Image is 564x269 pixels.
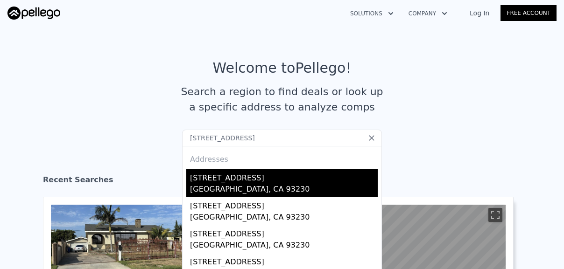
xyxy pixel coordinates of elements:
div: [STREET_ADDRESS] [190,169,378,184]
img: Pellego [7,7,60,20]
a: Free Account [501,5,557,21]
input: Search an address or region... [182,130,382,146]
div: [GEOGRAPHIC_DATA], CA 93230 [190,212,378,225]
div: Addresses [186,146,378,169]
div: [GEOGRAPHIC_DATA], CA 93230 [190,240,378,253]
div: Welcome to Pellego ! [213,60,352,76]
button: Solutions [343,5,401,22]
div: Search a region to find deals or look up a specific address to analyze comps [177,84,387,115]
div: [STREET_ADDRESS] [190,225,378,240]
button: Company [401,5,455,22]
a: Log In [458,8,501,18]
div: Recent Searches [43,167,521,197]
div: [STREET_ADDRESS] [190,197,378,212]
div: [STREET_ADDRESS] [190,253,378,268]
button: Activar o desactivar la vista de pantalla completa [488,208,502,222]
div: [GEOGRAPHIC_DATA], CA 93230 [190,184,378,197]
